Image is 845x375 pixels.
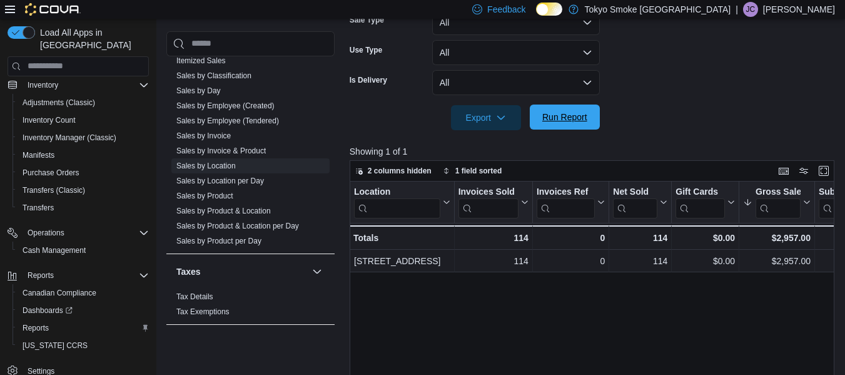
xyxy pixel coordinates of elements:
p: Tokyo Smoke [GEOGRAPHIC_DATA] [585,2,731,17]
span: Manifests [23,150,54,160]
a: Sales by Employee (Created) [176,101,275,110]
a: Adjustments (Classic) [18,95,100,110]
p: | [736,2,738,17]
a: Itemized Sales [176,56,226,65]
div: [STREET_ADDRESS] [354,254,450,269]
span: Inventory Count [18,113,149,128]
a: Sales by Employee (Tendered) [176,116,279,125]
a: Dashboards [13,302,154,319]
p: [PERSON_NAME] [763,2,835,17]
button: [US_STATE] CCRS [13,337,154,354]
span: Adjustments (Classic) [23,98,95,108]
button: Enter fullscreen [816,163,831,178]
span: Sales by Invoice [176,131,231,141]
span: Itemized Sales [176,56,226,66]
button: Taxes [176,265,307,278]
img: Cova [25,3,81,16]
span: Transfers (Classic) [18,183,149,198]
span: Purchase Orders [23,168,79,178]
div: Invoices Sold [458,187,518,198]
a: Reports [18,321,54,336]
span: 2 columns hidden [368,166,432,176]
button: Manifests [13,146,154,164]
button: Transfers [13,199,154,217]
a: Transfers [18,200,59,215]
span: Sales by Employee (Tendered) [176,116,279,126]
button: Reports [3,267,154,284]
div: Net Sold [613,187,657,218]
a: Sales by Product & Location [176,207,271,215]
button: Transfers (Classic) [13,182,154,199]
span: Tax Details [176,292,213,302]
span: Reports [23,268,149,283]
button: Invoices Sold [458,187,528,218]
span: Operations [23,225,149,240]
span: Reports [18,321,149,336]
button: Taxes [310,264,325,279]
div: $0.00 [675,230,735,245]
span: Inventory Manager (Classic) [23,133,116,143]
span: Load All Apps in [GEOGRAPHIC_DATA] [35,26,149,51]
label: Use Type [350,45,382,55]
div: Gift Cards [675,187,725,198]
span: Cash Management [18,243,149,258]
div: 114 [613,254,667,269]
button: Reports [13,319,154,337]
span: JC [746,2,756,17]
div: 0 [537,230,605,245]
a: Sales by Location per Day [176,177,264,185]
div: Totals [353,230,450,245]
a: Sales by Product per Day [176,237,261,245]
span: Sales by Product & Location per Day [176,221,299,231]
button: Inventory [23,78,63,93]
span: Inventory Manager (Classic) [18,130,149,145]
button: All [432,10,600,35]
a: Dashboards [18,303,78,318]
span: Canadian Compliance [18,285,149,301]
button: Run Report [530,105,600,130]
span: Transfers [23,203,54,213]
button: Inventory Count [13,111,154,129]
a: Tax Exemptions [176,307,230,316]
p: Showing 1 of 1 [350,145,839,158]
span: Feedback [487,3,525,16]
div: Jordan Cooper [743,2,758,17]
h3: Taxes [176,265,201,278]
button: All [432,70,600,95]
div: Location [354,187,440,198]
a: Tax Details [176,292,213,301]
a: Sales by Classification [176,71,251,80]
span: Sales by Product & Location [176,206,271,216]
span: Transfers (Classic) [23,185,85,195]
button: Gross Sales [743,187,811,218]
span: Reports [28,270,54,280]
span: Dashboards [18,303,149,318]
div: 114 [458,230,528,245]
a: Sales by Invoice [176,131,231,140]
a: Transfers (Classic) [18,183,90,198]
button: Operations [23,225,69,240]
button: 1 field sorted [438,163,507,178]
button: Export [451,105,521,130]
div: 114 [458,254,528,269]
span: 1 field sorted [455,166,502,176]
button: 2 columns hidden [350,163,437,178]
span: Manifests [18,148,149,163]
a: Inventory Count [18,113,81,128]
button: Operations [3,224,154,242]
span: Sales by Product per Day [176,236,261,246]
span: Sales by Classification [176,71,251,81]
div: $0.00 [675,254,735,269]
a: Sales by Day [176,86,221,95]
div: Net Sold [613,187,657,198]
span: Purchase Orders [18,165,149,180]
label: Sale Type [350,15,384,25]
button: Inventory Manager (Classic) [13,129,154,146]
span: Adjustments (Classic) [18,95,149,110]
a: Sales by Invoice & Product [176,146,266,155]
button: All [432,40,600,65]
span: Inventory [23,78,149,93]
a: Sales by Location [176,162,236,170]
button: Gift Cards [675,187,735,218]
